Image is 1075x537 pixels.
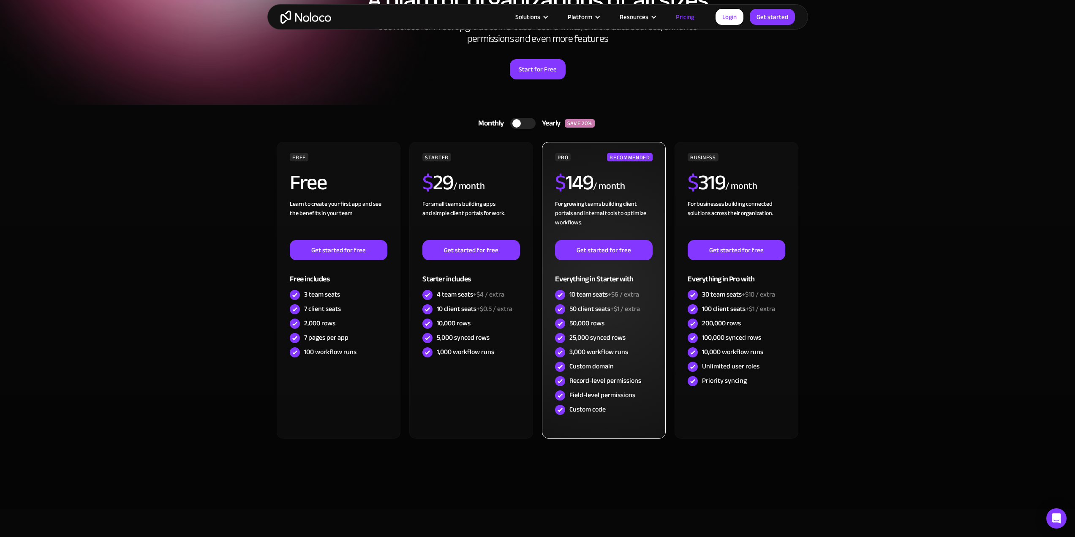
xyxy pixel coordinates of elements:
div: 100 workflow runs [304,347,357,357]
div: 50,000 rows [569,319,604,328]
div: Open Intercom Messenger [1046,508,1067,529]
div: PRO [555,153,571,161]
span: $ [688,163,698,202]
div: 30 team seats [702,290,775,299]
a: Get started for free [290,240,387,260]
a: Get started for free [555,240,652,260]
span: $ [555,163,566,202]
a: Pricing [665,11,705,22]
div: 100,000 synced rows [702,333,761,342]
div: RECOMMENDED [607,153,652,161]
div: SAVE 20% [565,119,595,128]
div: Yearly [536,117,565,130]
div: Solutions [505,11,557,22]
div: 5,000 synced rows [437,333,490,342]
div: 10,000 rows [437,319,471,328]
div: Free includes [290,260,387,288]
div: 200,000 rows [702,319,741,328]
div: Record-level permissions [569,376,641,385]
span: +$1 / extra [610,303,640,315]
a: Login [716,9,743,25]
div: For businesses building connected solutions across their organization. ‍ [688,199,785,240]
div: Custom domain [569,362,614,371]
div: 2,000 rows [304,319,335,328]
div: 7 client seats [304,304,341,313]
div: 3,000 workflow runs [569,347,628,357]
div: FREE [290,153,308,161]
div: Field-level permissions [569,390,635,400]
div: 4 team seats [437,290,504,299]
span: +$0.5 / extra [476,303,512,315]
h2: Use Noloco for Free. Upgrade to increase record limits, enable data sources, enhance permissions ... [369,21,707,45]
div: Unlimited user roles [702,362,759,371]
div: Monthly [468,117,510,130]
div: / month [725,180,757,193]
div: Everything in Starter with [555,260,652,288]
div: 1,000 workflow runs [437,347,494,357]
span: +$6 / extra [608,288,639,301]
div: 7 pages per app [304,333,348,342]
a: Get started [750,9,795,25]
div: 25,000 synced rows [569,333,626,342]
div: / month [593,180,625,193]
span: +$10 / extra [742,288,775,301]
div: 3 team seats [304,290,340,299]
div: 10 team seats [569,290,639,299]
h2: 149 [555,172,593,193]
div: 10,000 workflow runs [702,347,763,357]
a: home [280,11,331,24]
span: $ [422,163,433,202]
div: Priority syncing [702,376,747,385]
span: +$1 / extra [746,303,775,315]
div: 10 client seats [437,304,512,313]
a: Start for Free [510,59,566,79]
h2: 29 [422,172,453,193]
div: STARTER [422,153,451,161]
div: BUSINESS [688,153,718,161]
div: Starter includes [422,260,520,288]
div: Learn to create your first app and see the benefits in your team ‍ [290,199,387,240]
div: For small teams building apps and simple client portals for work. ‍ [422,199,520,240]
span: +$4 / extra [473,288,504,301]
div: Everything in Pro with [688,260,785,288]
div: Solutions [515,11,540,22]
h2: 319 [688,172,725,193]
div: For growing teams building client portals and internal tools to optimize workflows. [555,199,652,240]
div: Custom code [569,405,606,414]
div: Platform [568,11,592,22]
div: Resources [609,11,665,22]
h2: Free [290,172,327,193]
a: Get started for free [422,240,520,260]
div: / month [453,180,485,193]
div: 100 client seats [702,304,775,313]
div: 50 client seats [569,304,640,313]
div: Resources [620,11,648,22]
a: Get started for free [688,240,785,260]
div: Platform [557,11,609,22]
